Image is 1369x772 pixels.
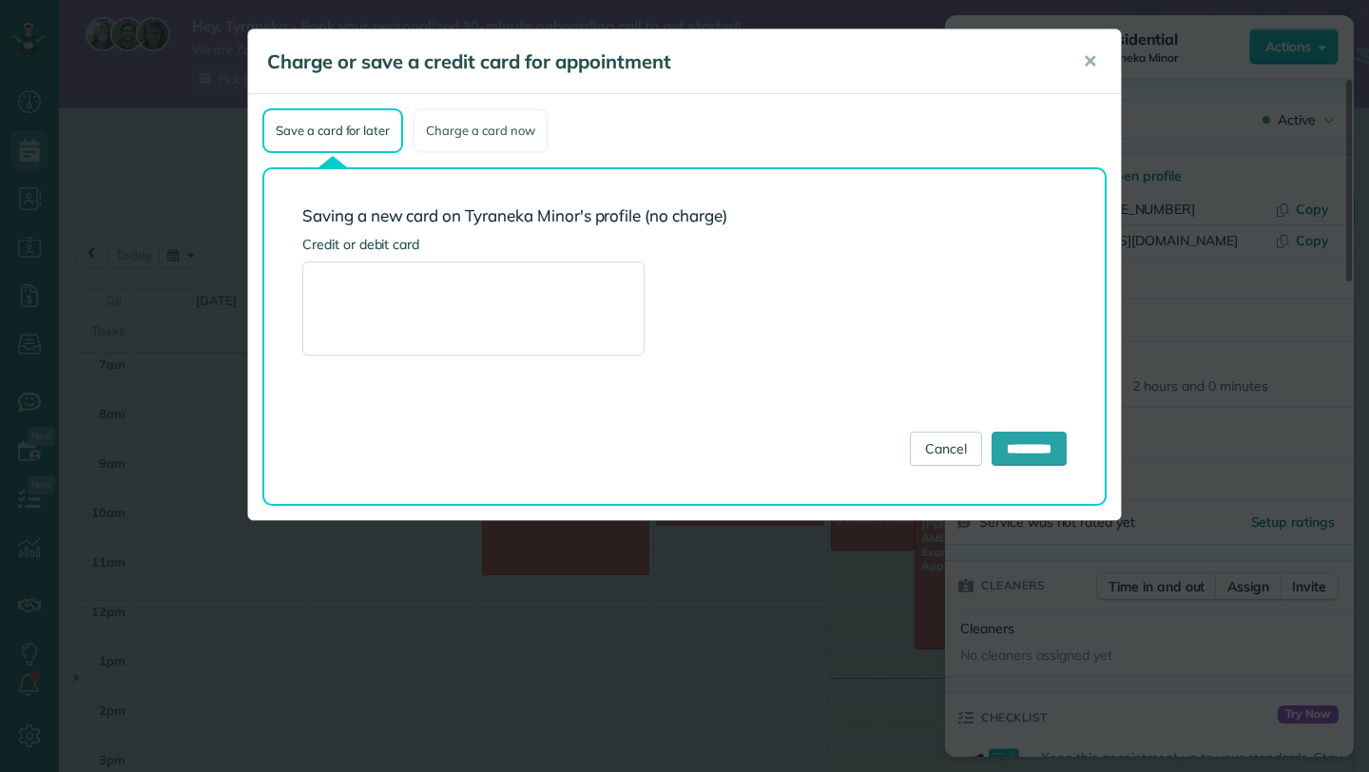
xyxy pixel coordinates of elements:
iframe: Secure Credit Card Form [303,262,644,355]
div: Save a card for later [262,108,403,153]
h5: Charge or save a credit card for appointment [267,48,1056,75]
span: ✕ [1083,50,1097,72]
div: Charge a card now [413,108,548,153]
h3: Saving a new card on Tyraneka Minor's profile (no charge) [302,207,1067,225]
a: Cancel [910,432,982,466]
label: Credit or debit card [302,235,1067,254]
